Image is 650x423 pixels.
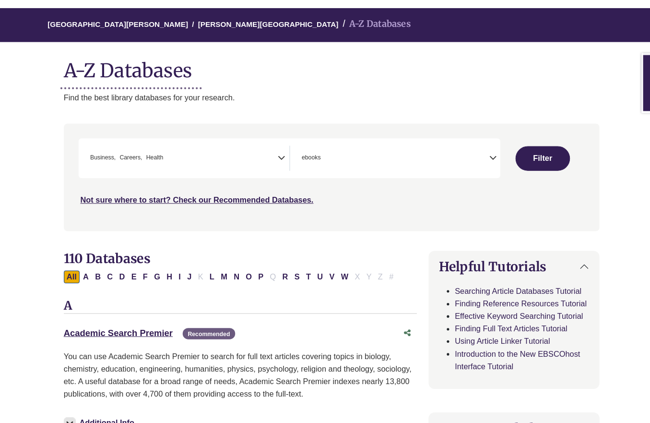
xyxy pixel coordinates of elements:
p: Find the best library databases for your research. [62,91,586,104]
a: Effective Keyword Searching Tutorial [444,306,569,314]
nav: breadcrumb [62,10,586,43]
button: All [62,266,78,278]
button: Filter Results F [137,266,147,278]
button: Filter Results H [160,266,171,278]
a: Academic Search Premier [62,322,169,332]
button: Filter Results V [319,266,330,278]
button: Share this database [388,318,407,336]
li: Careers [113,151,139,160]
li: ebooks [291,151,314,160]
div: Alpha-list to filter by first letter of database name [62,267,389,276]
a: Using Article Linker Tutorial [444,331,537,339]
button: Helpful Tutorials [419,247,585,278]
button: Filter Results U [307,266,319,278]
span: ebooks [295,151,314,160]
button: Filter Results B [90,266,102,278]
button: Filter Results T [296,266,307,278]
li: Business [84,151,113,160]
a: [PERSON_NAME][GEOGRAPHIC_DATA] [193,20,331,29]
li: A-Z Databases [331,18,401,32]
a: Finding Reference Resources Tutorial [444,294,573,302]
button: Filter Results R [273,266,284,278]
span: Recommended [178,322,229,333]
a: Finding Full Text Articles Tutorial [444,319,554,327]
button: Filter Results C [102,266,113,278]
button: Filter Results D [114,266,125,278]
button: Filter Results I [172,266,179,278]
a: [GEOGRAPHIC_DATA][PERSON_NAME] [47,20,184,29]
li: Health [139,151,160,160]
nav: Search filters [62,122,586,227]
button: Filter Results P [249,266,260,278]
button: Filter Results O [237,266,249,278]
button: Submit for Search Results [504,145,557,169]
button: Filter Results M [213,266,225,278]
button: Filter Results L [202,266,213,278]
button: Filter Results A [78,266,90,278]
a: Searching Article Databases Tutorial [444,282,568,290]
h1: A-Z Databases [62,52,586,82]
button: Filter Results W [330,266,343,278]
span: 110 Databases [62,246,147,262]
a: Not sure where to start? Check our Recommended Databases. [79,193,307,201]
a: Introduction to the New EBSCOhost Interface Tutorial [444,343,567,364]
button: Additional Info [62,408,134,422]
button: Filter Results G [148,266,159,278]
textarea: Search [315,153,319,161]
span: Careers [117,151,139,160]
button: Filter Results N [225,266,237,278]
p: You can use Academic Search Premier to search for full text articles covering topics in biology, ... [62,344,408,393]
button: Filter Results J [180,266,190,278]
button: Filter Results E [125,266,136,278]
button: Filter Results S [285,266,296,278]
span: Health [143,151,160,160]
textarea: Search [161,153,165,161]
span: Business [88,151,113,160]
h3: A [62,294,408,308]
